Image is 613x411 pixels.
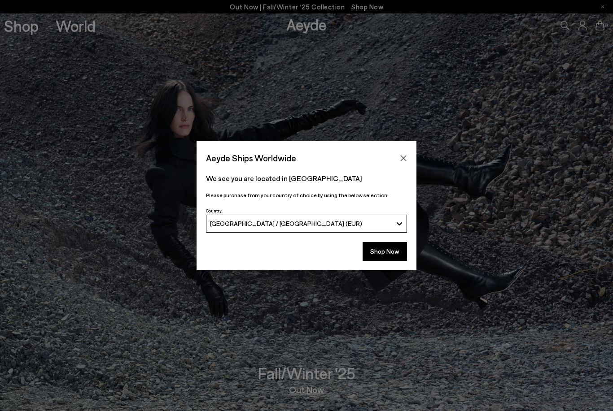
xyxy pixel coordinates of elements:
[397,151,410,165] button: Close
[206,208,222,213] span: Country
[363,242,407,261] button: Shop Now
[206,191,407,199] p: Please purchase from your country of choice by using the below selection:
[206,173,407,184] p: We see you are located in [GEOGRAPHIC_DATA]
[210,220,362,227] span: [GEOGRAPHIC_DATA] / [GEOGRAPHIC_DATA] (EUR)
[206,150,296,166] span: Aeyde Ships Worldwide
